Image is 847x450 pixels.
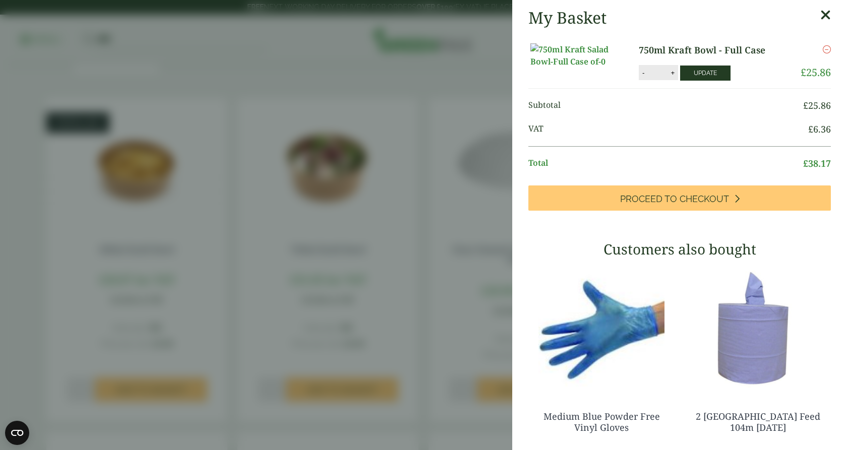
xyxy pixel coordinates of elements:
span: £ [803,99,808,111]
span: £ [801,66,806,79]
span: VAT [528,122,808,136]
a: Remove this item [823,43,831,55]
img: 3630017-2-Ply-Blue-Centre-Feed-104m [685,265,831,391]
button: + [668,69,678,77]
button: - [639,69,647,77]
img: 4130015J-Blue-Vinyl-Powder-Free-Gloves-Medium [528,265,675,391]
span: Subtotal [528,99,803,112]
a: Proceed to Checkout [528,185,831,211]
span: £ [803,157,808,169]
span: Total [528,157,803,170]
bdi: 25.86 [801,66,831,79]
bdi: 25.86 [803,99,831,111]
h3: Customers also bought [528,241,831,258]
a: 2 [GEOGRAPHIC_DATA] Feed 104m [DATE] [696,410,820,433]
span: £ [808,123,813,135]
span: Proceed to Checkout [620,194,729,205]
img: 750ml Kraft Salad Bowl-Full Case of-0 [530,43,621,68]
a: Medium Blue Powder Free Vinyl Gloves [543,410,660,433]
button: Update [680,66,731,81]
h2: My Basket [528,8,607,27]
a: 750ml Kraft Bowl - Full Case [639,43,783,57]
bdi: 6.36 [808,123,831,135]
button: Open CMP widget [5,421,29,445]
bdi: 38.17 [803,157,831,169]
